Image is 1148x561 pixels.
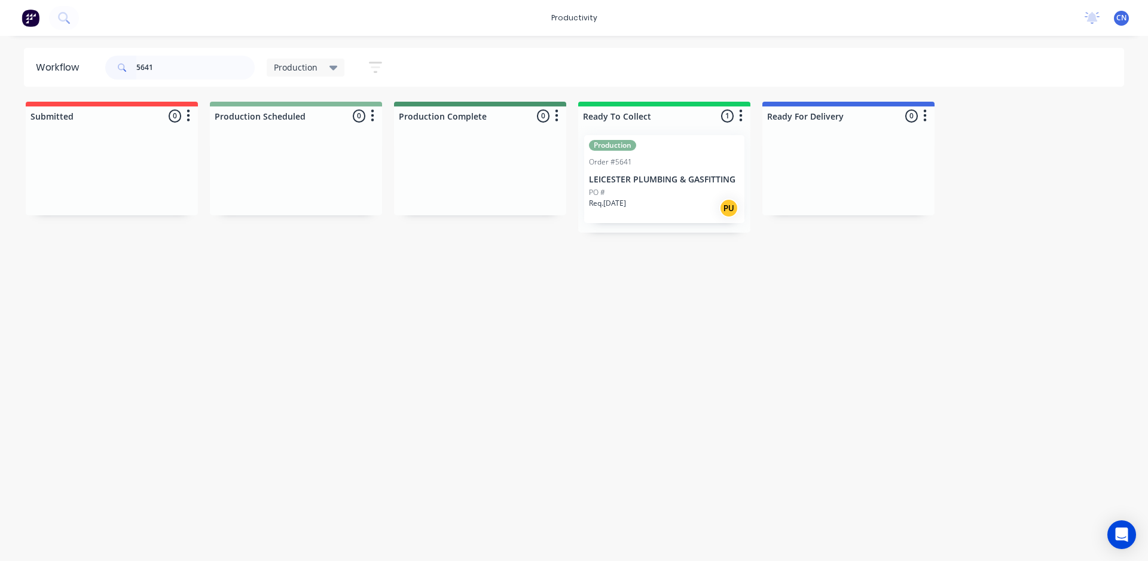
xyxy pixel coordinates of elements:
[719,199,738,218] div: PU
[589,140,636,151] div: Production
[545,9,603,27] div: productivity
[22,9,39,27] img: Factory
[589,175,740,185] p: LEICESTER PLUMBING & GASFITTING
[1116,13,1126,23] span: CN
[589,198,626,209] p: Req. [DATE]
[584,135,744,223] div: ProductionOrder #5641LEICESTER PLUMBING & GASFITTINGPO #Req.[DATE]PU
[589,157,632,167] div: Order #5641
[136,56,255,80] input: Search for orders...
[274,61,317,74] span: Production
[1107,520,1136,549] div: Open Intercom Messenger
[36,60,85,75] div: Workflow
[589,187,605,198] p: PO #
